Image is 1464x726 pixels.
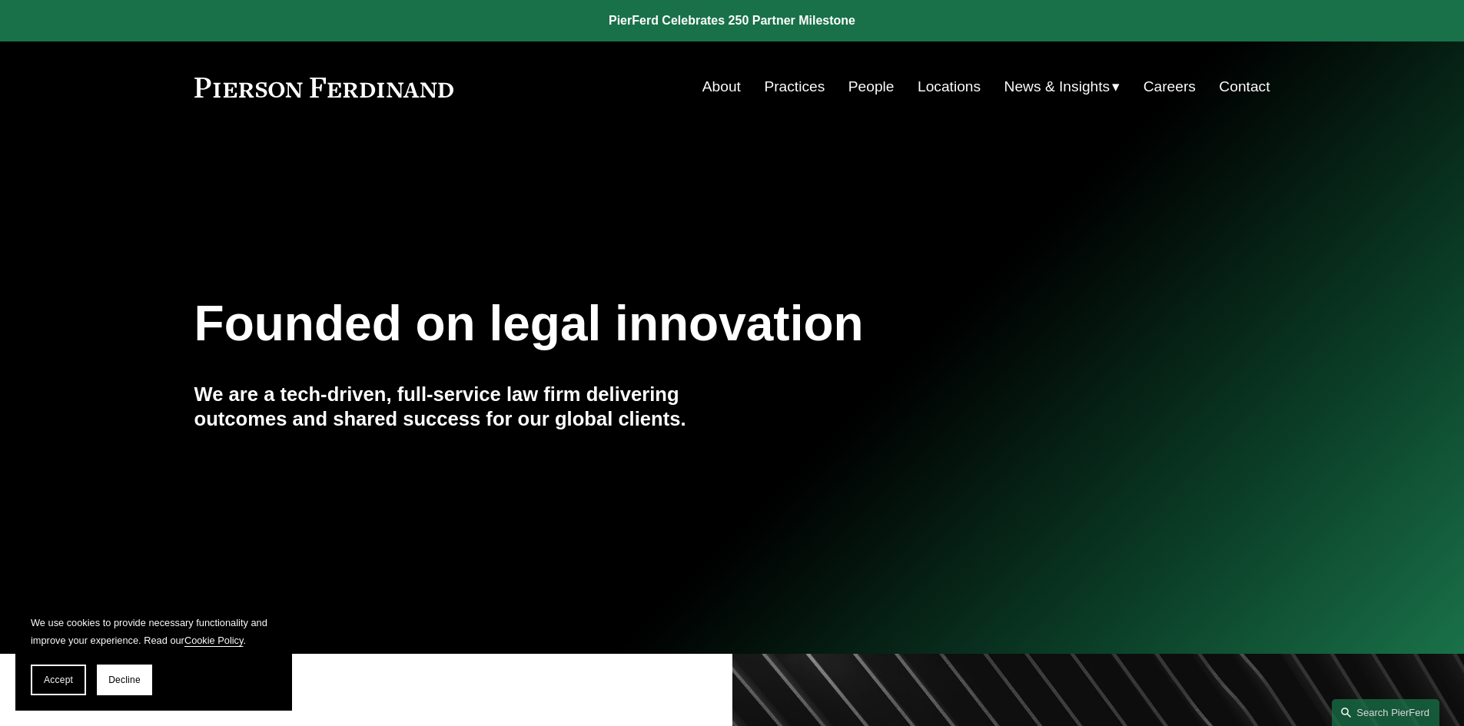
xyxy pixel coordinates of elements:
[194,382,732,432] h4: We are a tech-driven, full-service law firm delivering outcomes and shared success for our global...
[1004,74,1110,101] span: News & Insights
[1219,72,1270,101] a: Contact
[702,72,741,101] a: About
[918,72,981,101] a: Locations
[1332,699,1439,726] a: Search this site
[31,614,277,649] p: We use cookies to provide necessary functionality and improve your experience. Read our .
[194,296,1091,352] h1: Founded on legal innovation
[97,665,152,695] button: Decline
[15,598,292,711] section: Cookie banner
[31,665,86,695] button: Accept
[108,675,141,685] span: Decline
[184,635,244,646] a: Cookie Policy
[764,72,825,101] a: Practices
[1004,72,1120,101] a: folder dropdown
[1144,72,1196,101] a: Careers
[44,675,73,685] span: Accept
[848,72,895,101] a: People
